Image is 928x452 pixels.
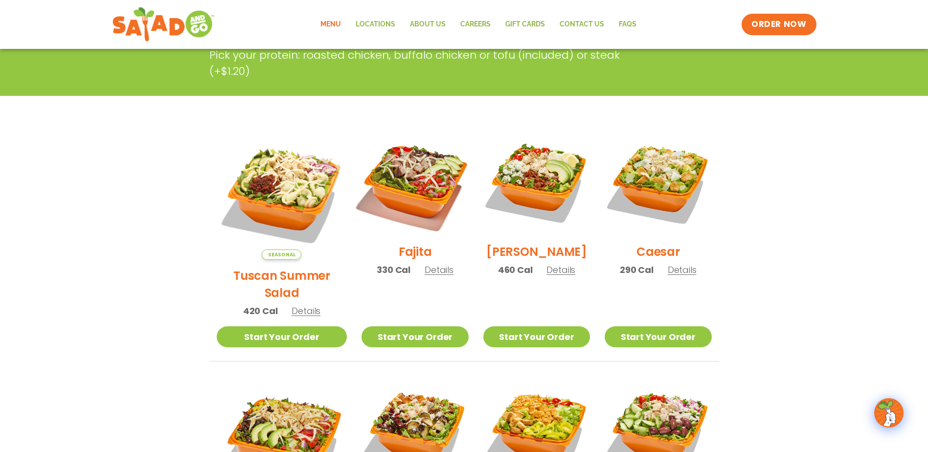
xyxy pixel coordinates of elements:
[751,19,806,30] span: ORDER NOW
[486,243,587,260] h2: [PERSON_NAME]
[453,13,498,36] a: Careers
[483,326,590,347] a: Start Your Order
[498,13,552,36] a: GIFT CARDS
[875,399,903,427] img: wpChatIcon
[352,120,477,245] img: Product photo for Fajita Salad
[636,243,680,260] h2: Caesar
[377,263,410,276] span: 330 Cal
[546,264,575,276] span: Details
[605,326,711,347] a: Start Your Order
[399,243,432,260] h2: Fajita
[209,47,645,79] p: Pick your protein: roasted chicken, buffalo chicken or tofu (included) or steak (+$1.20)
[243,304,278,317] span: 420 Cal
[620,263,654,276] span: 290 Cal
[498,263,533,276] span: 460 Cal
[668,264,697,276] span: Details
[552,13,611,36] a: Contact Us
[403,13,453,36] a: About Us
[217,326,347,347] a: Start Your Order
[742,14,816,35] a: ORDER NOW
[425,264,453,276] span: Details
[217,129,347,260] img: Product photo for Tuscan Summer Salad
[292,305,320,317] span: Details
[112,5,215,44] img: new-SAG-logo-768×292
[313,13,348,36] a: Menu
[348,13,403,36] a: Locations
[217,267,347,301] h2: Tuscan Summer Salad
[262,249,301,260] span: Seasonal
[313,13,644,36] nav: Menu
[605,129,711,236] img: Product photo for Caesar Salad
[483,129,590,236] img: Product photo for Cobb Salad
[362,326,468,347] a: Start Your Order
[611,13,644,36] a: FAQs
